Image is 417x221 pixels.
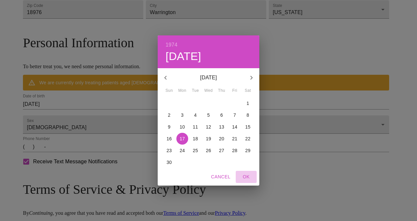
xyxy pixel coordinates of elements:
[242,88,254,94] span: Sat
[180,147,185,154] p: 24
[206,135,211,142] p: 19
[242,145,254,156] button: 29
[203,145,214,156] button: 26
[163,121,175,133] button: 9
[219,124,224,130] p: 13
[207,112,210,118] p: 5
[216,133,228,145] button: 20
[229,88,241,94] span: Fri
[238,173,254,181] span: OK
[176,145,188,156] button: 24
[189,145,201,156] button: 25
[203,109,214,121] button: 5
[193,135,198,142] p: 18
[206,147,211,154] p: 26
[168,124,170,130] p: 9
[176,88,188,94] span: Mon
[229,133,241,145] button: 21
[189,133,201,145] button: 18
[176,121,188,133] button: 10
[203,133,214,145] button: 19
[216,121,228,133] button: 13
[167,135,172,142] p: 16
[229,145,241,156] button: 28
[163,133,175,145] button: 16
[166,50,201,63] button: [DATE]
[189,121,201,133] button: 11
[163,109,175,121] button: 2
[247,100,249,107] p: 1
[245,124,250,130] p: 15
[211,173,230,181] span: Cancel
[245,135,250,142] p: 22
[167,147,172,154] p: 23
[229,121,241,133] button: 14
[173,74,244,82] p: [DATE]
[220,112,223,118] p: 6
[163,145,175,156] button: 23
[242,133,254,145] button: 22
[206,124,211,130] p: 12
[236,171,257,183] button: OK
[216,109,228,121] button: 6
[189,109,201,121] button: 4
[229,109,241,121] button: 7
[247,112,249,118] p: 8
[203,88,214,94] span: Wed
[232,147,237,154] p: 28
[181,112,184,118] p: 3
[193,147,198,154] p: 25
[203,121,214,133] button: 12
[168,112,170,118] p: 2
[232,135,237,142] p: 21
[163,156,175,168] button: 30
[242,97,254,109] button: 1
[219,135,224,142] p: 20
[194,112,197,118] p: 4
[176,109,188,121] button: 3
[208,171,233,183] button: Cancel
[219,147,224,154] p: 27
[233,112,236,118] p: 7
[163,88,175,94] span: Sun
[189,88,201,94] span: Tue
[176,133,188,145] button: 17
[180,124,185,130] p: 10
[167,159,172,166] p: 30
[216,88,228,94] span: Thu
[242,121,254,133] button: 15
[232,124,237,130] p: 14
[245,147,250,154] p: 29
[242,109,254,121] button: 8
[166,40,177,50] button: 1974
[216,145,228,156] button: 27
[180,135,185,142] p: 17
[193,124,198,130] p: 11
